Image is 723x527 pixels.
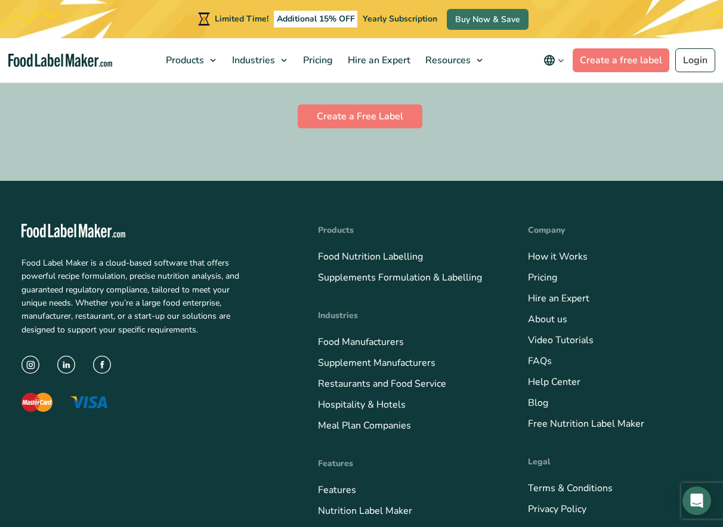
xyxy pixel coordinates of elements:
span: Limited Time! [215,13,268,24]
a: Hire an Expert [528,292,589,305]
span: Industries [228,54,276,67]
img: The Mastercard logo displaying a red circle saying [21,393,52,411]
a: Blog [528,396,548,409]
a: Supplements Formulation & Labelling [318,271,482,284]
div: Open Intercom Messenger [682,486,711,515]
a: Food Nutrition Labelling [318,250,423,263]
a: Hire an Expert [341,38,415,82]
a: Restaurants and Food Service [318,377,446,390]
h4: Features [318,457,492,470]
a: Terms & Conditions [528,482,613,495]
span: Yearly Subscription [363,13,437,24]
a: Login [675,48,715,72]
a: Buy Now & Save [447,9,529,30]
span: Pricing [299,54,334,67]
a: Pricing [296,38,338,82]
a: Supplement Manufacturers [318,356,435,369]
h4: Company [528,224,702,236]
a: Video Tutorials [528,334,594,347]
span: Additional 15% OFF [274,11,358,27]
a: Nutrition Label Maker [318,504,412,517]
a: FAQs [528,355,552,368]
img: Food Label Maker - white [21,224,125,238]
a: Privacy Policy [528,503,586,516]
h4: Legal [528,455,702,468]
a: Food Manufacturers [318,335,404,349]
a: Create a free label [573,48,669,72]
a: Help Center [528,375,580,389]
p: Food Label Maker is a cloud-based software that offers powerful recipe formulation, precise nutri... [21,257,244,337]
img: The Visa logo with blue letters and a yellow flick above the [70,396,107,408]
img: instagram icon [21,356,39,374]
a: Meal Plan Companies [318,419,411,432]
a: Create a Free Label [298,104,422,128]
a: Industries [225,38,293,82]
h4: Industries [318,309,492,322]
h4: Products [318,224,492,236]
a: About us [528,313,567,326]
a: Products [159,38,222,82]
span: Products [162,54,205,67]
a: Pricing [528,271,557,284]
span: Hire an Expert [344,54,412,67]
a: Hospitality & Hotels [318,398,406,411]
a: Free Nutrition Label Maker [528,417,644,430]
a: Resources [418,38,489,82]
span: Resources [422,54,472,67]
a: How it Works [528,250,588,263]
a: Features [318,483,356,497]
